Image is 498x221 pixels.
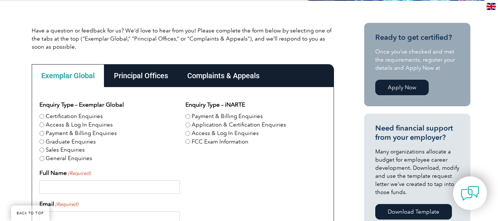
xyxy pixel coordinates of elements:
[39,169,91,177] label: Full Name
[104,64,178,87] div: Principal Offices
[192,112,263,121] label: Payment & Billing Enquiries
[55,201,78,208] span: (Required)
[375,80,429,95] a: Apply Now
[46,121,113,129] label: Access & Log In Enquiries
[375,204,452,220] a: Download Template
[46,112,103,121] label: Certification Enquiries
[39,200,78,208] label: Email
[375,33,459,42] h3: Ready to get certified?
[375,48,459,72] p: Once you’ve checked and met the requirements, register your details and Apply Now at
[46,154,92,163] label: General Enquiries
[375,148,459,196] p: Many organizations allocate a budget for employee career development. Download, modify and use th...
[46,146,85,154] label: Sales Enquiries
[39,100,124,109] legend: Enquiry Type – Exemplar Global
[46,129,117,138] label: Payment & Billing Enquiries
[46,138,96,146] label: Graduate Enquiries
[178,64,269,87] div: Complaints & Appeals
[185,100,245,109] legend: Enquiry Type – iNARTE
[32,64,104,87] div: Exemplar Global
[67,170,91,177] span: (Required)
[192,121,286,129] label: Application & Certification Enquiries
[461,184,479,203] img: contact-chat.png
[375,124,459,142] h3: Need financial support from your employer?
[32,27,334,51] p: Have a question or feedback for us? We’d love to hear from you! Please complete the form below by...
[192,138,248,146] label: FCC Exam Information
[192,129,259,138] label: Access & Log In Enquiries
[11,206,49,221] a: BACK TO TOP
[487,3,496,10] img: en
